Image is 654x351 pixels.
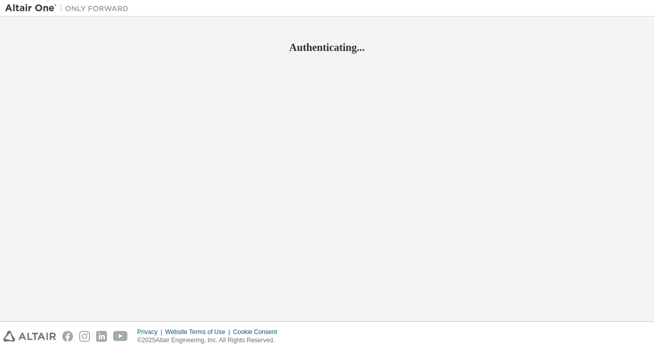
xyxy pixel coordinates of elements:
img: Altair One [5,3,134,13]
img: instagram.svg [79,331,90,342]
div: Cookie Consent [233,328,283,336]
div: Privacy [137,328,165,336]
img: youtube.svg [113,331,128,342]
div: Website Terms of Use [165,328,233,336]
h2: Authenticating... [5,41,649,54]
img: facebook.svg [62,331,73,342]
img: linkedin.svg [96,331,107,342]
img: altair_logo.svg [3,331,56,342]
p: © 2025 Altair Engineering, Inc. All Rights Reserved. [137,336,283,345]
